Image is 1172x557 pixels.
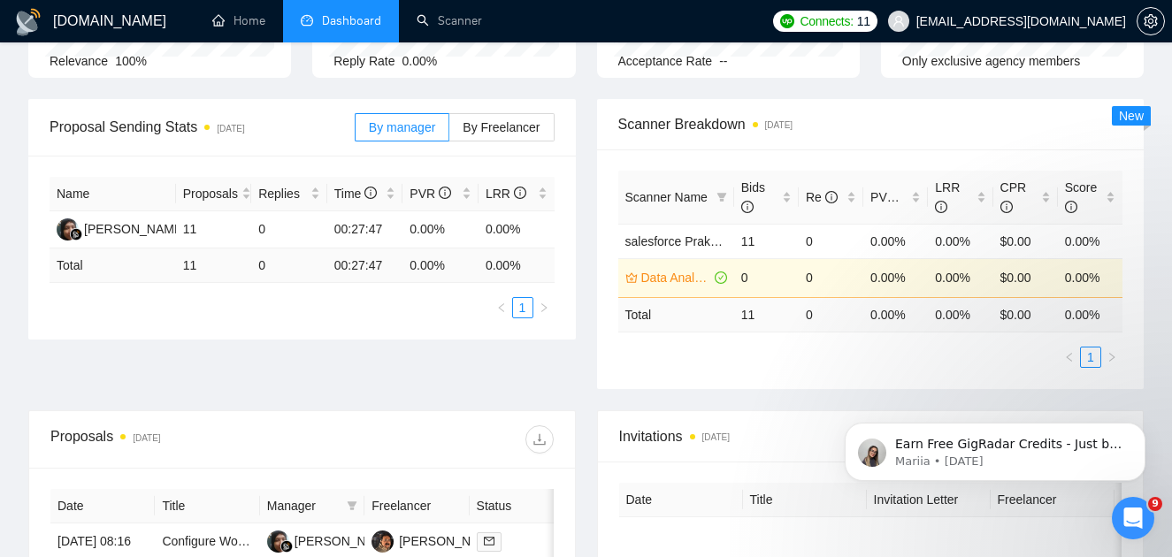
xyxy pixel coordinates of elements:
[935,180,960,214] span: LRR
[1107,352,1117,362] span: right
[57,221,186,235] a: LL[PERSON_NAME]
[533,297,555,318] li: Next Page
[1137,7,1165,35] button: setting
[993,224,1058,258] td: $0.00
[1059,347,1080,368] li: Previous Page
[402,211,479,248] td: 0.00%
[734,258,799,297] td: 0
[1138,14,1164,28] span: setting
[162,534,463,548] a: Configure WooCommerce with Salesforce Sales Cloud
[892,15,905,27] span: user
[347,500,357,511] span: filter
[50,248,176,283] td: Total
[799,258,863,297] td: 0
[1119,109,1144,123] span: New
[935,201,947,213] span: info-circle
[618,297,734,332] td: Total
[641,268,711,287] a: Data Analytics Sandip Active
[322,13,381,28] span: Dashboard
[525,425,554,454] button: download
[50,116,355,138] span: Proposal Sending Stats
[176,177,252,211] th: Proposals
[625,190,708,204] span: Scanner Name
[50,177,176,211] th: Name
[251,248,327,283] td: 0
[741,180,765,214] span: Bids
[928,297,992,332] td: 0.00 %
[818,385,1172,509] iframe: Intercom notifications message
[295,531,396,551] div: [PERSON_NAME]
[84,219,186,239] div: [PERSON_NAME]
[713,184,731,210] span: filter
[486,187,526,201] span: LRR
[553,492,571,519] span: filter
[857,11,870,31] span: 11
[70,228,82,240] img: gigradar-bm.png
[734,297,799,332] td: 11
[280,540,293,553] img: gigradar-bm.png
[780,14,794,28] img: upwork-logo.png
[765,120,793,130] time: [DATE]
[402,248,479,283] td: 0.00 %
[928,224,992,258] td: 0.00%
[1058,224,1122,258] td: 0.00%
[50,425,302,454] div: Proposals
[1101,347,1122,368] button: right
[513,298,532,317] a: 1
[993,297,1058,332] td: $ 0.00
[799,224,863,258] td: 0
[260,489,364,523] th: Manager
[928,258,992,297] td: 0.00%
[1148,497,1162,511] span: 9
[870,190,912,204] span: PVR
[479,211,555,248] td: 0.00%
[133,433,160,443] time: [DATE]
[1065,201,1077,213] span: info-circle
[439,187,451,199] span: info-circle
[619,425,1122,447] span: Invitations
[491,297,512,318] button: left
[333,54,394,68] span: Reply Rate
[155,489,259,523] th: Title
[863,258,928,297] td: 0.00%
[183,184,238,203] span: Proposals
[741,201,754,213] span: info-circle
[799,297,863,332] td: 0
[477,496,549,515] span: Status
[334,187,377,201] span: Time
[512,297,533,318] li: 1
[267,530,289,553] img: LL
[399,531,501,551] div: [PERSON_NAME]
[251,211,327,248] td: 0
[993,258,1058,297] td: $0.00
[212,13,265,28] a: homeHome
[115,54,147,68] span: 100%
[258,184,307,203] span: Replies
[702,432,730,442] time: [DATE]
[1112,497,1154,539] iframe: Intercom live chat
[526,432,553,446] span: download
[57,218,79,240] img: LL
[176,248,252,283] td: 11
[800,11,853,31] span: Connects:
[1081,347,1100,367] a: 1
[902,54,1081,68] span: Only exclusive agency members
[176,211,252,248] td: 11
[364,187,377,199] span: info-circle
[514,187,526,199] span: info-circle
[1080,347,1101,368] li: 1
[251,177,327,211] th: Replies
[327,211,403,248] td: 00:27:47
[343,492,361,519] span: filter
[1058,297,1122,332] td: 0.00 %
[50,489,155,523] th: Date
[327,248,403,283] td: 00:27:47
[463,120,540,134] span: By Freelancer
[372,530,394,553] img: PK
[372,533,501,547] a: PK[PERSON_NAME]
[491,297,512,318] li: Previous Page
[625,234,767,248] a: salesforce Prakash Active
[743,483,867,517] th: Title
